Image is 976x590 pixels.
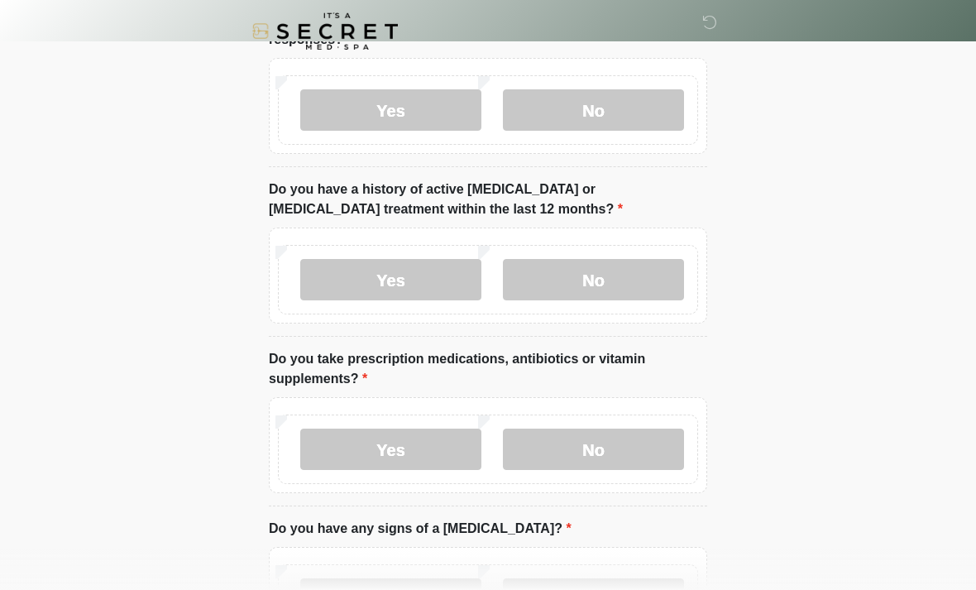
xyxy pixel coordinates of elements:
[503,89,684,131] label: No
[269,349,707,389] label: Do you take prescription medications, antibiotics or vitamin supplements?
[300,259,481,300] label: Yes
[503,259,684,300] label: No
[269,180,707,219] label: Do you have a history of active [MEDICAL_DATA] or [MEDICAL_DATA] treatment within the last 12 mon...
[300,89,481,131] label: Yes
[300,429,481,470] label: Yes
[252,12,398,50] img: It's A Secret Med Spa Logo
[269,519,572,539] label: Do you have any signs of a [MEDICAL_DATA]?
[503,429,684,470] label: No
